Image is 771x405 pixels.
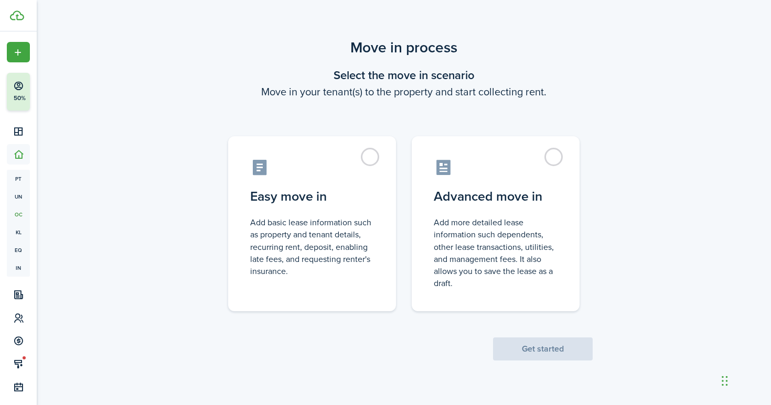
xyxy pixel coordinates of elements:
[215,67,593,84] wizard-step-header-title: Select the move in scenario
[7,259,30,277] a: in
[7,223,30,241] a: kl
[7,188,30,205] a: un
[434,216,558,289] control-radio-card-description: Add more detailed lease information such dependents, other lease transactions, utilities, and man...
[10,10,24,20] img: TenantCloud
[722,365,728,397] div: Drag
[7,205,30,223] a: oc
[719,355,771,405] iframe: Chat Widget
[13,94,26,103] p: 50%
[7,170,30,188] a: pt
[7,42,30,62] button: Open menu
[250,187,374,206] control-radio-card-title: Easy move in
[250,216,374,277] control-radio-card-description: Add basic lease information such as property and tenant details, recurring rent, deposit, enablin...
[215,37,593,59] scenario-title: Move in process
[434,187,558,206] control-radio-card-title: Advanced move in
[7,241,30,259] a: eq
[215,84,593,100] wizard-step-header-description: Move in your tenant(s) to the property and start collecting rent.
[7,73,94,111] button: 50%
